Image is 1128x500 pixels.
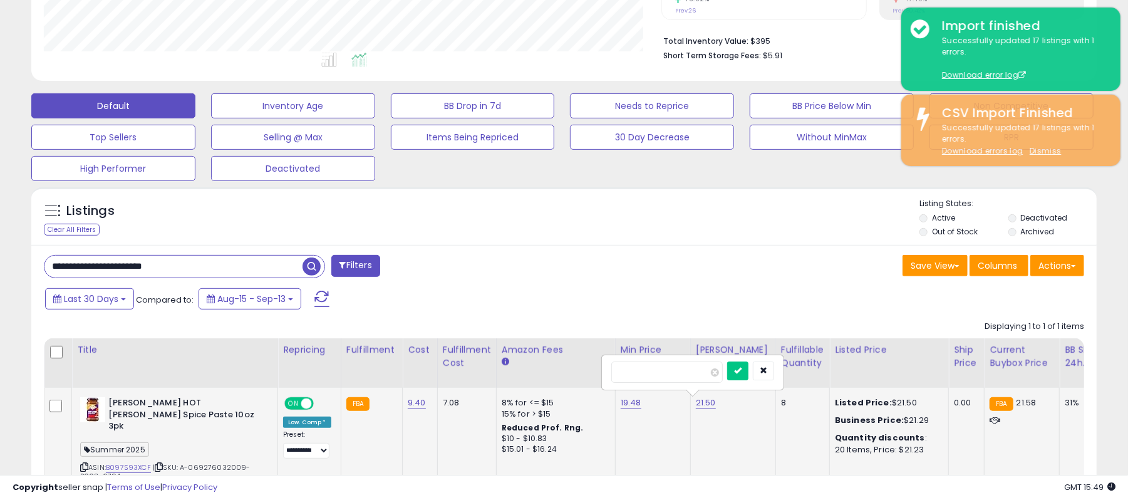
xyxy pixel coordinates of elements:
span: Aug-15 - Sep-13 [217,293,286,305]
button: Deactivated [211,156,375,181]
div: 0.00 [954,397,975,409]
div: $15.01 - $16.24 [502,444,606,455]
b: [PERSON_NAME] HOT [PERSON_NAME] Spice Paste 10oz 3pk [108,397,261,435]
div: 15% for > $15 [502,409,606,420]
a: Download errors log [942,145,1023,156]
small: Prev: 80.42% [893,7,926,14]
div: $21.50 [835,397,939,409]
span: ON [286,398,301,409]
button: BB Drop in 7d [391,93,555,118]
div: Successfully updated 17 listings with 1 errors. [933,35,1111,81]
div: Low. Comp * [283,417,331,428]
span: Columns [978,259,1017,272]
label: Deactivated [1021,212,1068,223]
button: Filters [331,255,380,277]
button: Selling @ Max [211,125,375,150]
button: BB Price Below Min [750,93,914,118]
small: FBA [990,397,1013,411]
b: Business Price: [835,414,904,426]
img: 41BupHtlXbL._SL40_.jpg [80,397,105,422]
div: Ship Price [954,343,979,370]
div: 7.08 [443,397,487,409]
b: Total Inventory Value: [663,36,748,46]
button: Actions [1030,255,1084,276]
div: $21.29 [835,415,939,426]
div: Listed Price [835,343,943,357]
span: 2025-10-14 15:49 GMT [1064,481,1115,493]
button: Needs to Reprice [570,93,734,118]
button: Top Sellers [31,125,195,150]
small: Prev: 26 [675,7,696,14]
strong: Copyright [13,481,58,493]
h5: Listings [66,202,115,220]
div: Current Buybox Price [990,343,1054,370]
button: High Performer [31,156,195,181]
span: $5.91 [763,49,782,61]
div: 31% [1065,397,1106,409]
span: Last 30 Days [64,293,118,305]
div: 20 Items, Price: $21.23 [835,444,939,456]
div: $10 - $10.83 [502,434,606,444]
div: Title [77,343,272,357]
div: Import finished [933,17,1111,35]
div: 8 [781,397,820,409]
button: Last 30 Days [45,288,134,310]
a: B097S93XCF [106,462,151,473]
button: 30 Day Decrease [570,125,734,150]
div: Cost [408,343,432,357]
div: Fulfillment Cost [443,343,491,370]
a: Privacy Policy [162,481,217,493]
span: Summer 2025 [80,442,149,457]
a: Terms of Use [107,481,160,493]
label: Active [932,212,955,223]
a: 19.48 [621,397,641,409]
b: Reduced Prof. Rng. [502,422,584,433]
a: 9.40 [408,397,426,409]
b: Quantity discounts [835,432,925,444]
button: Without MinMax [750,125,914,150]
b: Short Term Storage Fees: [663,50,761,61]
div: Displaying 1 to 1 of 1 items [985,321,1084,333]
span: OFF [312,398,332,409]
button: Aug-15 - Sep-13 [199,288,301,310]
div: Repricing [283,343,336,357]
div: CSV Import Finished [933,104,1111,122]
small: FBA [346,397,370,411]
div: Amazon Fees [502,343,610,357]
span: Compared to: [136,294,194,306]
button: Non Competitive [929,93,1094,118]
button: Default [31,93,195,118]
div: Min Price [621,343,685,357]
div: Fulfillment [346,343,397,357]
button: Inventory Age [211,93,375,118]
div: [PERSON_NAME] [696,343,770,357]
small: Amazon Fees. [502,357,509,368]
label: Out of Stock [932,226,978,237]
span: 21.58 [1017,397,1037,409]
div: seller snap | | [13,482,217,494]
button: Columns [970,255,1028,276]
span: | SKU: A-069276032009-P003-6794 [80,462,251,481]
div: Fulfillable Quantity [781,343,824,370]
button: Items Being Repriced [391,125,555,150]
u: Dismiss [1030,145,1061,156]
div: Clear All Filters [44,224,100,236]
div: Preset: [283,430,331,459]
div: : [835,432,939,444]
p: Listing States: [919,198,1097,210]
div: 8% for <= $15 [502,397,606,409]
a: 21.50 [696,397,716,409]
button: Save View [903,255,968,276]
li: $395 [663,33,1075,48]
a: Download error log [942,70,1026,80]
div: Successfully updated 17 listings with 1 errors. [933,122,1111,157]
label: Archived [1021,226,1055,237]
div: BB Share 24h. [1065,343,1110,370]
b: Listed Price: [835,397,892,409]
